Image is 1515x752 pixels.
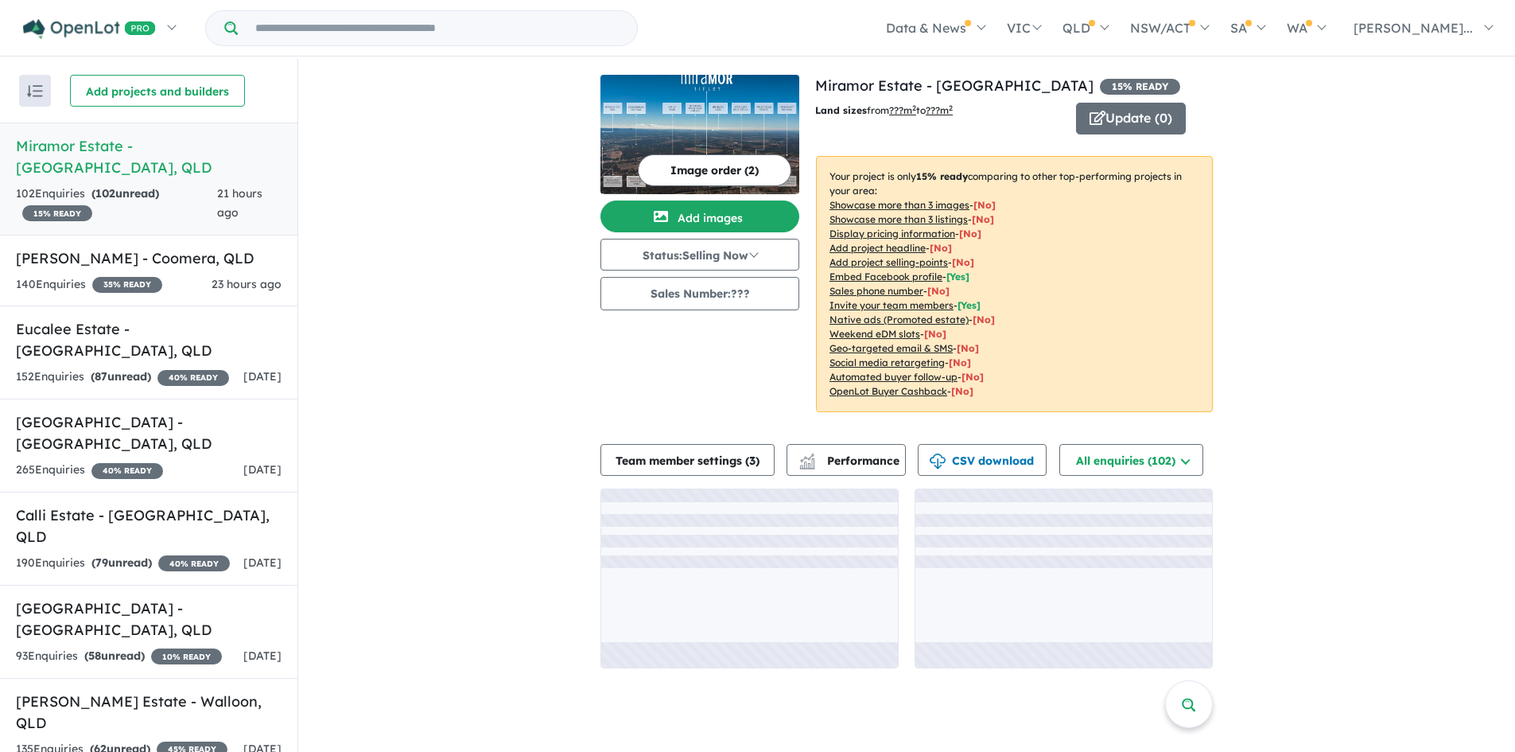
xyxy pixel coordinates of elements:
[829,228,955,240] u: Display pricing information
[16,554,230,573] div: 190 Enquir ies
[95,186,115,201] span: 102
[91,369,151,384] strong: ( unread)
[829,285,923,297] u: Sales phone number
[829,328,920,340] u: Weekend eDM slots
[829,213,968,225] u: Showcase more than 3 listings
[16,647,222,666] div: 93 Enquir ies
[600,277,799,310] button: Sales Number:???
[217,186,262,220] span: 21 hours ago
[829,314,969,325] u: Native ads (Promoted estate)
[1076,103,1186,134] button: Update (0)
[16,691,282,734] h5: [PERSON_NAME] Estate - Walloon , QLD
[918,444,1047,476] button: CSV download
[951,385,973,397] span: [No]
[829,371,958,383] u: Automated buyer follow-up
[930,242,952,254] span: [ No ]
[16,598,282,641] h5: [GEOGRAPHIC_DATA] - [GEOGRAPHIC_DATA] , QLD
[16,275,162,294] div: 140 Enquir ies
[243,555,282,570] span: [DATE]
[829,242,926,254] u: Add project headline
[241,11,634,45] input: Try estate name, suburb, builder or developer
[787,444,906,476] button: Performance
[912,103,916,112] sup: 2
[961,371,984,383] span: [No]
[815,76,1094,95] a: Miramor Estate - [GEOGRAPHIC_DATA]
[973,199,996,211] span: [ No ]
[946,271,969,282] span: [ Yes ]
[16,318,282,361] h5: Eucalee Estate - [GEOGRAPHIC_DATA] , QLD
[829,199,969,211] u: Showcase more than 3 images
[957,342,979,354] span: [No]
[16,185,217,223] div: 102 Enquir ies
[829,357,945,368] u: Social media retargeting
[800,454,814,462] img: line-chart.svg
[16,135,282,178] h5: Miramor Estate - [GEOGRAPHIC_DATA] , QLD
[958,299,981,311] span: [ Yes ]
[16,505,282,547] h5: Calli Estate - [GEOGRAPHIC_DATA] , QLD
[638,154,791,186] button: Image order (2)
[91,555,152,570] strong: ( unread)
[749,454,756,468] span: 3
[924,328,946,340] span: [No]
[1354,20,1473,36] span: [PERSON_NAME]...
[27,85,43,97] img: sort.svg
[949,103,953,112] sup: 2
[949,357,971,368] span: [No]
[88,649,101,663] span: 58
[16,368,229,387] div: 152 Enquir ies
[16,247,282,269] h5: [PERSON_NAME] - Coomera , QLD
[91,463,163,479] span: 40 % READY
[927,285,950,297] span: [ No ]
[23,19,156,39] img: Openlot PRO Logo White
[889,104,916,116] u: ??? m
[1059,444,1203,476] button: All enquiries (102)
[91,186,159,201] strong: ( unread)
[151,649,222,664] span: 10 % READY
[829,385,947,397] u: OpenLot Buyer Cashback
[157,370,229,386] span: 40 % READY
[92,277,162,293] span: 35 % READY
[1100,79,1180,95] span: 15 % READY
[952,256,974,268] span: [ No ]
[70,75,245,107] button: Add projects and builders
[600,201,799,232] button: Add images
[16,461,163,480] div: 265 Enquir ies
[916,170,968,182] b: 15 % ready
[212,277,282,291] span: 23 hours ago
[930,454,946,470] img: download icon
[816,156,1213,412] p: Your project is only comparing to other top-performing projects in your area: - - - - - - - - - -...
[84,649,145,663] strong: ( unread)
[799,458,815,469] img: bar-chart.svg
[95,555,108,570] span: 79
[815,104,867,116] b: Land sizes
[243,369,282,384] span: [DATE]
[916,104,953,116] span: to
[600,239,799,271] button: Status:Selling Now
[829,271,942,282] u: Embed Facebook profile
[829,342,953,354] u: Geo-targeted email & SMS
[600,444,775,476] button: Team member settings (3)
[243,462,282,477] span: [DATE]
[972,213,994,225] span: [ No ]
[802,454,899,468] span: Performance
[973,314,995,325] span: [No]
[16,411,282,454] h5: [GEOGRAPHIC_DATA] - [GEOGRAPHIC_DATA] , QLD
[926,104,953,116] u: ???m
[959,228,981,240] span: [ No ]
[158,555,230,571] span: 40 % READY
[22,205,92,221] span: 15 % READY
[815,103,1064,119] p: from
[243,649,282,663] span: [DATE]
[829,256,948,268] u: Add project selling-points
[600,75,799,194] img: Miramor Estate - Ripley
[95,369,107,384] span: 87
[829,299,954,311] u: Invite your team members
